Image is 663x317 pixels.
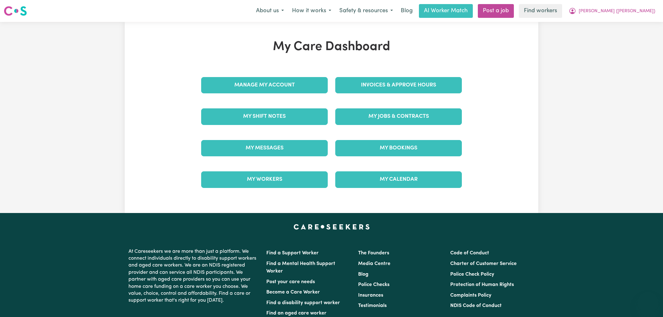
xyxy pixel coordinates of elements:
a: My Workers [201,171,328,188]
a: Police Checks [358,282,389,287]
a: Protection of Human Rights [450,282,514,287]
img: Careseekers logo [4,5,27,17]
a: Become a Care Worker [266,290,320,295]
p: At Careseekers we are more than just a platform. We connect individuals directly to disability su... [128,246,259,307]
a: Blog [358,272,368,277]
a: Find a disability support worker [266,300,340,305]
a: Careseekers home page [294,224,370,229]
h1: My Care Dashboard [197,39,466,55]
iframe: Button to launch messaging window [638,292,658,312]
a: My Calendar [335,171,462,188]
a: Media Centre [358,261,390,266]
a: Testimonials [358,303,387,308]
a: Find an aged care worker [266,311,326,316]
button: My Account [565,4,659,18]
a: AI Worker Match [419,4,473,18]
a: Blog [397,4,416,18]
a: Find a Mental Health Support Worker [266,261,335,274]
button: How it works [288,4,335,18]
a: Manage My Account [201,77,328,93]
a: Complaints Policy [450,293,491,298]
a: Code of Conduct [450,251,489,256]
a: Post a job [478,4,514,18]
button: Safety & resources [335,4,397,18]
a: Careseekers logo [4,4,27,18]
a: My Messages [201,140,328,156]
a: My Jobs & Contracts [335,108,462,125]
span: [PERSON_NAME] ([PERSON_NAME]) [579,8,655,15]
a: Police Check Policy [450,272,494,277]
a: Charter of Customer Service [450,261,517,266]
a: Find workers [519,4,562,18]
a: Find a Support Worker [266,251,319,256]
a: The Founders [358,251,389,256]
a: Invoices & Approve Hours [335,77,462,93]
a: My Bookings [335,140,462,156]
a: NDIS Code of Conduct [450,303,502,308]
a: Insurances [358,293,383,298]
a: Post your care needs [266,279,315,284]
a: My Shift Notes [201,108,328,125]
button: About us [252,4,288,18]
